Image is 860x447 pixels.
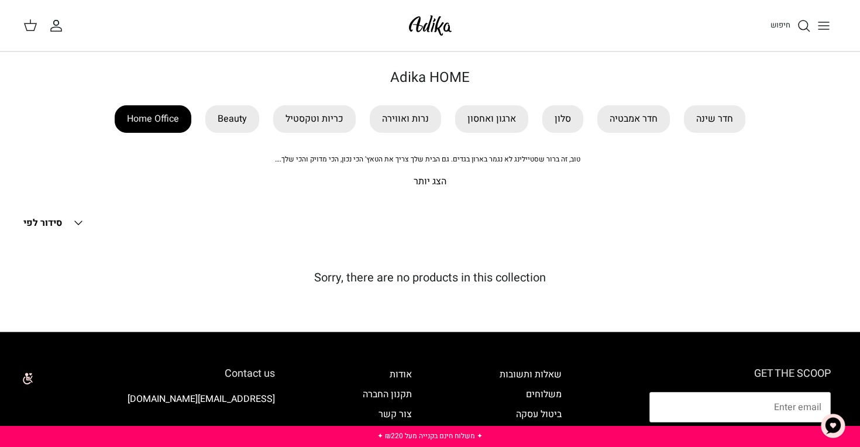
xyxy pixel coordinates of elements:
[770,19,811,33] a: חיפוש
[455,105,528,133] a: ארגון ואחסון
[377,431,483,441] a: ✦ משלוח חינם בקנייה מעל ₪220 ✦
[23,271,837,285] h5: Sorry, there are no products in this collection
[770,19,790,30] span: חיפוש
[526,387,562,401] a: משלוחים
[816,408,851,443] button: צ'אט
[29,367,275,380] h6: Contact us
[23,210,85,236] button: סידור לפי
[405,12,455,39] img: Adika IL
[128,392,275,406] a: [EMAIL_ADDRESS][DOMAIN_NAME]
[115,105,191,133] a: Home Office
[243,425,275,440] img: Adika IL
[811,13,837,39] button: Toggle menu
[516,407,562,421] a: ביטול עסקה
[649,367,831,380] h6: GET THE SCOOP
[597,105,670,133] a: חדר אמבטיה
[49,19,68,33] a: החשבון שלי
[275,154,580,164] span: טוב, זה ברור שסטיילינג לא נגמר בארון בגדים. גם הבית שלך צריך את הטאץ' הכי נכון, הכי מדויק והכי שלך.
[500,367,562,381] a: שאלות ותשובות
[23,216,62,230] span: סידור לפי
[9,362,41,394] img: accessibility_icon02.svg
[684,105,745,133] a: חדר שינה
[23,70,837,87] h1: Adika HOME
[390,367,412,381] a: אודות
[363,387,412,401] a: תקנון החברה
[23,174,837,190] p: הצג יותר
[649,392,831,422] input: Email
[205,105,259,133] a: Beauty
[370,105,441,133] a: נרות ואווירה
[542,105,583,133] a: סלון
[379,407,412,421] a: צור קשר
[273,105,356,133] a: כריות וטקסטיל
